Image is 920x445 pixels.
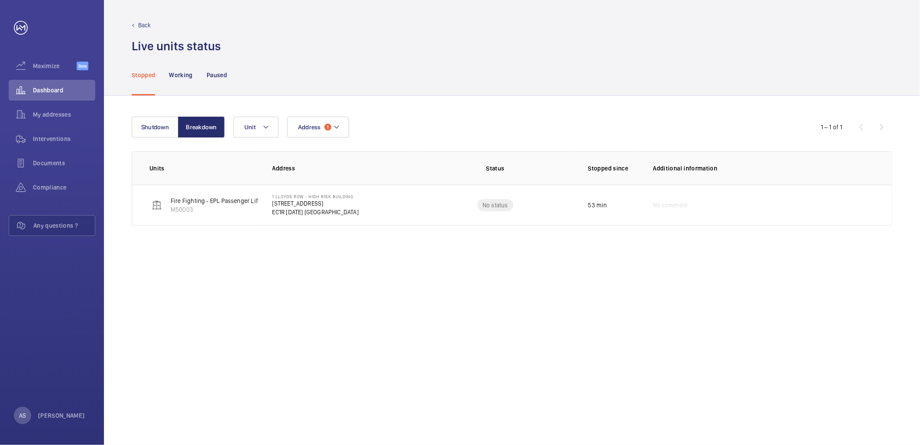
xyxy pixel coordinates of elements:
p: [STREET_ADDRESS] [272,199,359,208]
span: 1 [324,124,331,131]
p: Status [422,164,568,173]
span: Documents [33,159,95,167]
p: Back [138,21,151,29]
p: Fire Fighting - EPL Passenger Lift Flats 11-32 [171,196,289,205]
p: Paused [207,71,227,79]
p: Stopped [132,71,155,79]
h1: Live units status [132,38,221,54]
p: M50003 [171,205,289,214]
p: Stopped since [588,164,639,173]
p: Units [149,164,259,173]
span: Address [298,124,321,131]
p: 1 Lloyds Row - High Risk Building [272,194,359,199]
p: Address [272,164,417,173]
span: Maximize [33,62,77,70]
div: 1 – 1 of 1 [821,123,842,131]
p: Additional information [653,164,875,173]
button: Breakdown [178,117,225,137]
span: Beta [77,62,88,70]
button: Unit [233,117,279,137]
button: Shutdown [132,117,178,137]
button: Address1 [287,117,349,137]
p: EC1R [DATE] [GEOGRAPHIC_DATA] [272,208,359,216]
span: Unit [244,124,256,131]
span: Dashboard [33,86,95,95]
p: 53 min [588,201,607,209]
span: Compliance [33,183,95,192]
span: Any questions ? [33,221,95,230]
span: My addresses [33,110,95,119]
p: [PERSON_NAME] [38,411,85,420]
img: elevator.svg [152,200,162,210]
p: No status [483,201,508,209]
p: AS [19,411,26,420]
p: Working [169,71,192,79]
span: No comment [653,201,688,209]
span: Interventions [33,134,95,143]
